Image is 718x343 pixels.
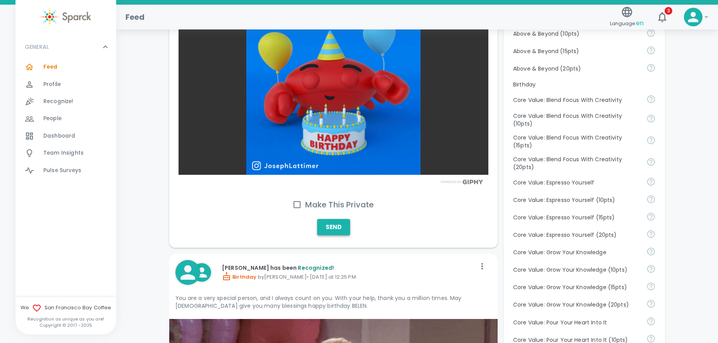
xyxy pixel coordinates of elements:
p: GENERAL [25,43,49,51]
p: Core Value: Grow Your Knowledge [513,248,640,256]
span: People [43,115,62,122]
svg: Share your voice and your ideas [646,212,656,221]
span: Recognized! [298,264,334,272]
span: Dashboard [43,132,75,140]
button: 3 [653,8,672,26]
p: Core Value: Blend Focus With Creativity [513,96,640,104]
span: Recognize! [43,98,74,105]
svg: Follow your curiosity and learn together [646,299,656,309]
a: People [15,110,116,127]
a: Sparck logo [15,8,116,26]
p: You are a very special person, and I always count on you. With your help, thank you a million tim... [175,294,491,310]
p: by [PERSON_NAME] • [DATE] at 12:25 PM [222,272,476,281]
span: 3 [665,7,672,15]
svg: Follow your curiosity and learn together [646,264,656,274]
svg: For going above and beyond! [646,28,656,38]
p: Copyright © 2017 - 2025 [15,322,116,328]
svg: Achieve goals today and innovate for tomorrow [646,157,656,167]
p: Birthday [513,81,656,88]
p: Core Value: Grow Your Knowledge (15pts) [513,283,640,291]
span: en [636,19,644,28]
p: Core Value: Pour Your Heart Into It [513,319,640,326]
img: Sparck logo [41,8,91,26]
p: Above & Beyond (15pts) [513,47,640,55]
span: Pulse Surveys [43,167,81,174]
h1: Feed [125,11,145,23]
svg: For going above and beyond! [646,46,656,55]
svg: Achieve goals today and innovate for tomorrow [646,95,656,104]
a: Feed [15,59,116,76]
p: Core Value: Blend Focus With Creativity (15pts) [513,134,640,149]
a: Team Insights [15,145,116,162]
p: [PERSON_NAME] has been [222,264,476,272]
p: Core Value: Espresso Yourself [513,179,640,186]
p: Core Value: Grow Your Knowledge (20pts) [513,301,640,309]
span: Birthday [222,273,256,281]
p: Core Value: Grow Your Knowledge (10pts) [513,266,640,274]
p: Above & Beyond (10pts) [513,30,640,38]
img: PhHHMxXnKaYjCaqToj [179,0,488,175]
p: Core Value: Blend Focus With Creativity (20pts) [513,155,640,171]
p: Recognition as unique as you are! [15,316,116,322]
a: Profile [15,76,116,93]
p: Core Value: Blend Focus With Creativity (10pts) [513,112,640,128]
svg: Follow your curiosity and learn together [646,282,656,291]
svg: Achieve goals today and innovate for tomorrow [646,114,656,123]
svg: Achieve goals today and innovate for tomorrow [646,136,656,145]
div: GENERAL [15,59,116,182]
a: Dashboard [15,128,116,145]
p: Core Value: Espresso Yourself (20pts) [513,231,640,239]
span: Team Insights [43,149,84,157]
img: Powered by GIPHY [439,179,485,184]
svg: Follow your curiosity and learn together [646,247,656,256]
div: GENERAL [15,35,116,59]
h6: Make This Private [305,198,374,211]
span: Profile [43,81,61,88]
span: Language: [610,18,644,29]
button: Send [317,219,350,235]
svg: For going above and beyond! [646,63,656,72]
svg: Come to work to make a difference in your own way [646,317,656,326]
a: Pulse Surveys [15,162,116,179]
svg: Share your voice and your ideas [646,177,656,186]
p: Above & Beyond (20pts) [513,65,640,72]
a: Recognize! [15,93,116,110]
svg: Share your voice and your ideas [646,229,656,239]
svg: Share your voice and your ideas [646,195,656,204]
button: Language:en [607,3,647,31]
span: Feed [43,63,58,71]
p: Core Value: Espresso Yourself (10pts) [513,196,640,204]
span: We San Francisco Bay Coffee [15,303,116,313]
p: Core Value: Espresso Yourself (15pts) [513,214,640,221]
